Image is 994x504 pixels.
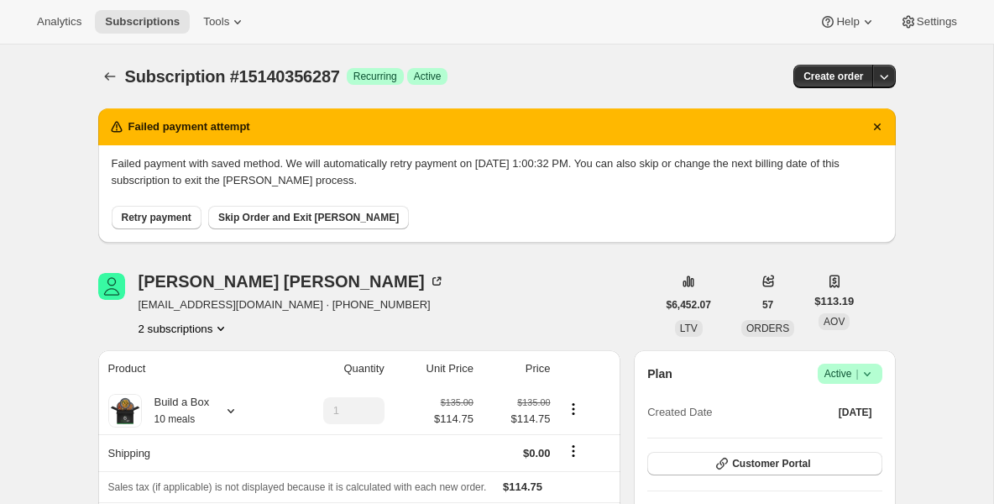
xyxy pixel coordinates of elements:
[98,65,122,88] button: Subscriptions
[814,293,854,310] span: $113.19
[98,434,279,471] th: Shipping
[746,323,789,334] span: ORDERS
[855,367,858,381] span: |
[154,413,196,425] small: 10 meals
[732,457,810,470] span: Customer Portal
[139,320,230,337] button: Product actions
[647,404,712,421] span: Created Date
[866,115,889,139] button: Dismiss notification
[95,10,190,34] button: Subscriptions
[809,10,886,34] button: Help
[128,118,250,135] h2: Failed payment attempt
[108,394,142,428] img: product img
[793,65,873,88] button: Create order
[279,350,390,387] th: Quantity
[647,452,882,475] button: Customer Portal
[560,400,587,418] button: Product actions
[560,442,587,460] button: Shipping actions
[125,67,340,86] span: Subscription #15140356287
[680,323,698,334] span: LTV
[667,298,711,312] span: $6,452.07
[752,293,783,317] button: 57
[824,365,876,382] span: Active
[441,397,473,407] small: $135.00
[139,297,445,313] span: [EMAIL_ADDRESS][DOMAIN_NAME] · [PHONE_NUMBER]
[434,411,473,428] span: $114.75
[762,298,773,312] span: 57
[839,406,872,419] span: [DATE]
[890,10,967,34] button: Settings
[112,155,882,189] p: Failed payment with saved method. We will automatically retry payment on [DATE] 1:00:32 PM. You c...
[657,293,721,317] button: $6,452.07
[647,365,672,382] h2: Plan
[479,350,556,387] th: Price
[390,350,479,387] th: Unit Price
[824,316,845,328] span: AOV
[37,15,81,29] span: Analytics
[105,15,180,29] span: Subscriptions
[142,394,210,428] div: Build a Box
[203,15,229,29] span: Tools
[112,206,201,229] button: Retry payment
[98,350,279,387] th: Product
[353,70,397,83] span: Recurring
[122,211,191,224] span: Retry payment
[218,211,399,224] span: Skip Order and Exit [PERSON_NAME]
[484,411,551,428] span: $114.75
[139,273,445,290] div: [PERSON_NAME] [PERSON_NAME]
[414,70,442,83] span: Active
[27,10,92,34] button: Analytics
[803,70,863,83] span: Create order
[836,15,859,29] span: Help
[503,480,542,493] span: $114.75
[517,397,550,407] small: $135.00
[108,481,487,493] span: Sales tax (if applicable) is not displayed because it is calculated with each new order.
[917,15,957,29] span: Settings
[193,10,256,34] button: Tools
[208,206,409,229] button: Skip Order and Exit [PERSON_NAME]
[98,273,125,300] span: Luis Penafiel
[523,447,551,459] span: $0.00
[829,401,882,424] button: [DATE]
